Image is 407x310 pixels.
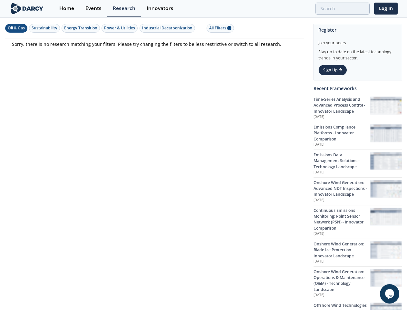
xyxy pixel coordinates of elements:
[314,269,370,293] div: Onshore Wind Generation: Operations & Maintenance (O&M) - Technology Landscape
[374,3,398,15] a: Log In
[314,124,370,142] div: Emissions Compliance Platforms - Innovator Comparison
[314,142,370,147] p: [DATE]
[315,3,370,15] input: Advanced Search
[10,3,45,14] img: logo-wide.svg
[314,94,402,122] a: Time-Series Analysis and Advanced Process Control - Innovator Landscape [DATE] Time-Series Analys...
[318,36,397,46] div: Join your peers
[314,177,402,205] a: Onshore Wind Generation: Advanced NDT Inspections - Innovator Landscape [DATE] Onshore Wind Gener...
[102,24,138,33] button: Power & Utilities
[140,24,195,33] button: Industrial Decarbonization
[314,266,402,300] a: Onshore Wind Generation: Operations & Maintenance (O&M) - Technology Landscape [DATE] Onshore Win...
[380,284,401,304] iframe: chat widget
[314,259,370,264] p: [DATE]
[59,6,74,11] div: Home
[318,46,397,61] div: Stay up to date on the latest technology trends in your sector.
[207,24,234,33] button: All Filters 5
[318,24,397,36] div: Register
[314,241,370,259] div: Onshore Wind Generation: Blade Ice Protection - Innovator Landscape
[314,231,370,236] p: [DATE]
[314,150,402,177] a: Emissions Data Management Solutions - Technology Landscape [DATE] Emissions Data Management Solut...
[314,293,370,298] p: [DATE]
[314,180,370,198] div: Onshore Wind Generation: Advanced NDT Inspections - Innovator Landscape
[209,25,231,31] div: All Filters
[227,26,231,30] span: 5
[314,239,402,266] a: Onshore Wind Generation: Blade Ice Protection - Innovator Landscape [DATE] Onshore Wind Generatio...
[314,170,370,175] p: [DATE]
[314,205,402,239] a: Continuous Emissions Monitoring: Point Sensor Network (PSN) - Innovator Comparison [DATE] Continu...
[62,24,100,33] button: Energy Transition
[113,6,135,11] div: Research
[314,198,370,203] p: [DATE]
[8,25,25,31] div: Oil & Gas
[314,122,402,150] a: Emissions Compliance Platforms - Innovator Comparison [DATE] Emissions Compliance Platforms - Inn...
[314,83,402,94] div: Recent Frameworks
[314,114,370,119] p: [DATE]
[318,65,347,76] a: Sign Up
[85,6,102,11] div: Events
[12,41,297,47] p: Sorry, there is no research matching your filters. Please try changing the filters to be less res...
[314,97,370,114] div: Time-Series Analysis and Advanced Process Control - Innovator Landscape
[29,24,60,33] button: Sustainability
[64,25,97,31] div: Energy Transition
[104,25,135,31] div: Power & Utilities
[142,25,192,31] div: Industrial Decarbonization
[147,6,173,11] div: Innovators
[314,152,370,170] div: Emissions Data Management Solutions - Technology Landscape
[5,24,27,33] button: Oil & Gas
[32,25,57,31] div: Sustainability
[314,208,370,232] div: Continuous Emissions Monitoring: Point Sensor Network (PSN) - Innovator Comparison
